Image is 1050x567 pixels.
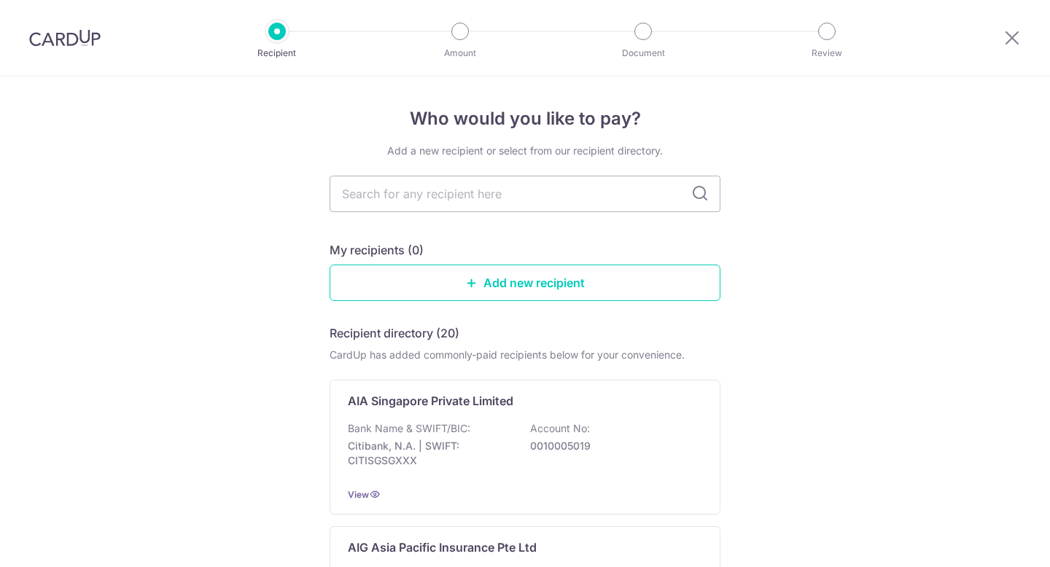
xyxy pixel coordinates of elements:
p: 0010005019 [530,439,693,453]
a: View [348,489,369,500]
input: Search for any recipient here [330,176,720,212]
p: AIA Singapore Private Limited [348,392,513,410]
p: Citibank, N.A. | SWIFT: CITISGSGXXX [348,439,511,468]
p: Bank Name & SWIFT/BIC: [348,421,470,436]
h4: Who would you like to pay? [330,106,720,132]
p: AIG Asia Pacific Insurance Pte Ltd [348,539,537,556]
p: Amount [406,46,514,60]
h5: Recipient directory (20) [330,324,459,342]
h5: My recipients (0) [330,241,424,259]
p: Document [589,46,697,60]
p: Recipient [223,46,331,60]
div: Add a new recipient or select from our recipient directory. [330,144,720,158]
div: CardUp has added commonly-paid recipients below for your convenience. [330,348,720,362]
p: Account No: [530,421,590,436]
a: Add new recipient [330,265,720,301]
img: CardUp [29,29,101,47]
p: Review [773,46,881,60]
